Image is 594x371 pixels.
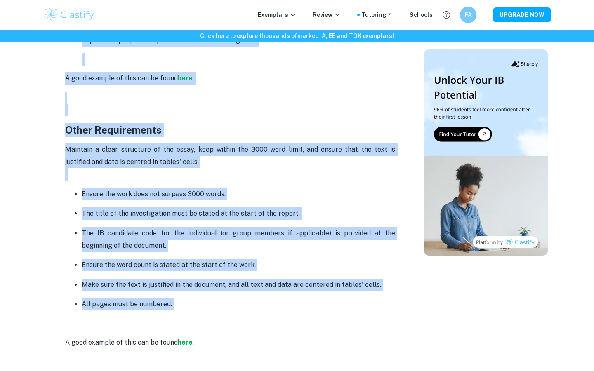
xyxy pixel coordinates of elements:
img: Clastify logo [43,7,95,23]
p: The IB candidate code for the individual (or group members if applicable) is provided at the begi... [82,227,395,252]
a: here [178,74,193,82]
p: Ensure the word count is stated at the start of the work. [82,259,395,271]
h6: Click here to explore thousands of marked IA, EE and TOK exemplars ! [2,31,592,40]
span: . [193,74,194,82]
a: Schools [410,10,433,19]
p: Ensure the work does not surpass 3000 words. [82,188,395,200]
p: The title of the investigation must be stated at the start of the report. [82,207,395,220]
strong: Other Requirements [65,124,162,136]
a: Tutoring [361,10,393,19]
button: Help and Feedback [439,8,453,22]
p: Make sure the text is justified in the document, and all text and data are centered in tables' ce... [82,279,395,291]
span: A good example of this can be found [65,74,178,82]
a: here [178,338,193,346]
button: UPGRADE NOW [493,7,551,22]
p: Exemplars [258,10,296,19]
button: FA [460,7,476,23]
span: Maintain a clear structure of the essay, keep within the 3000-word limit, and ensure that the tex... [65,146,397,166]
h6: FA [464,10,473,19]
p: A good example of this can be found . [65,336,395,349]
p: All pages must be numbered. [82,298,395,310]
img: Thumbnail [424,49,548,256]
p: Review [313,10,341,19]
